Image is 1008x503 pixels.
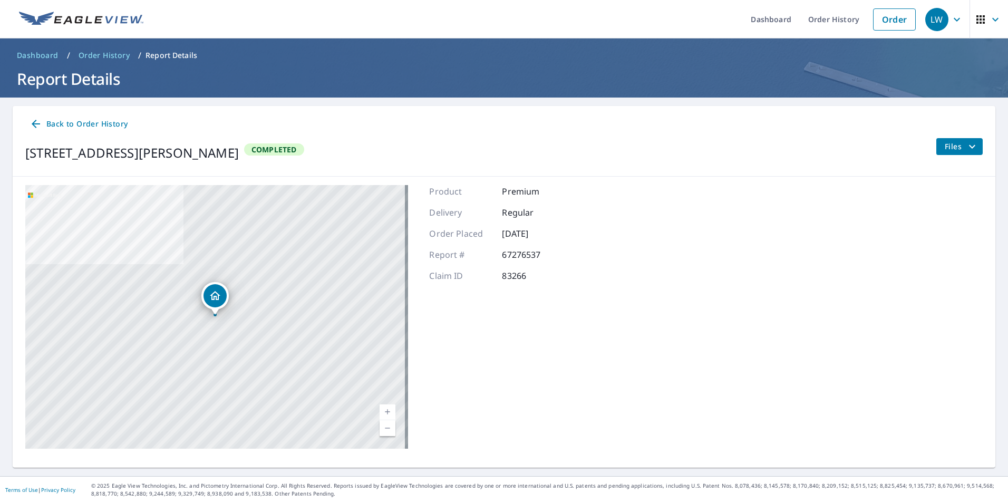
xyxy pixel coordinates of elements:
span: Dashboard [17,50,59,61]
p: Regular [502,206,565,219]
p: Delivery [429,206,492,219]
span: Back to Order History [30,118,128,131]
a: Current Level 17, Zoom Out [380,420,395,436]
p: | [5,487,75,493]
a: Terms of Use [5,486,38,494]
p: Report # [429,248,492,261]
div: LW [925,8,948,31]
a: Dashboard [13,47,63,64]
div: [STREET_ADDRESS][PERSON_NAME] [25,143,239,162]
p: [DATE] [502,227,565,240]
li: / [67,49,70,62]
li: / [138,49,141,62]
span: Order History [79,50,130,61]
p: © 2025 Eagle View Technologies, Inc. and Pictometry International Corp. All Rights Reserved. Repo... [91,482,1003,498]
p: 83266 [502,269,565,282]
p: Claim ID [429,269,492,282]
img: EV Logo [19,12,143,27]
nav: breadcrumb [13,47,995,64]
a: Privacy Policy [41,486,75,494]
span: Completed [245,144,303,154]
p: Product [429,185,492,198]
button: filesDropdownBtn-67276537 [936,138,983,155]
div: Dropped pin, building 1, Residential property, 30344 Mariner Sands Rd Gravois Mills, MO 65037 [201,282,229,315]
a: Back to Order History [25,114,132,134]
p: Order Placed [429,227,492,240]
p: 67276537 [502,248,565,261]
span: Files [945,140,978,153]
h1: Report Details [13,68,995,90]
a: Order History [74,47,134,64]
p: Report Details [146,50,197,61]
a: Current Level 17, Zoom In [380,404,395,420]
p: Premium [502,185,565,198]
a: Order [873,8,916,31]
